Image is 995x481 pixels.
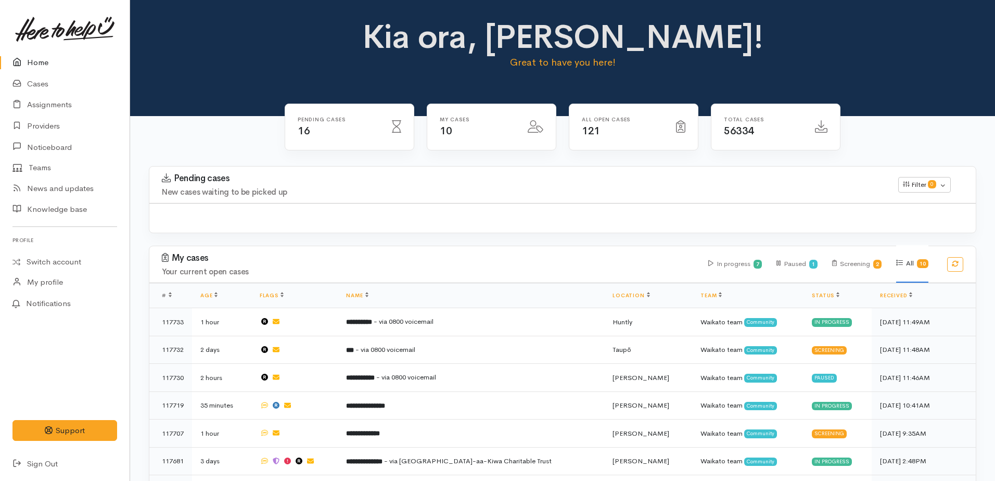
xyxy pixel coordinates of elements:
td: 117681 [149,447,192,475]
td: Waikato team [692,364,803,392]
h4: New cases waiting to be picked up [162,188,886,197]
td: 117719 [149,391,192,420]
td: Waikato team [692,308,803,336]
span: 10 [440,124,452,137]
td: [DATE] 2:48PM [872,447,976,475]
span: - via 0800 voicemail [376,373,436,382]
td: Waikato team [692,420,803,448]
h3: Pending cases [162,173,886,184]
span: - via 0800 voicemail [374,317,433,326]
div: In progress [708,246,762,283]
td: 117707 [149,420,192,448]
h6: Profile [12,233,117,247]
a: Received [880,292,912,299]
span: Community [744,402,777,410]
h6: Pending cases [298,117,379,122]
span: [PERSON_NAME] [613,429,669,438]
span: Community [744,458,777,466]
td: [DATE] 9:35AM [872,420,976,448]
span: Huntly [613,318,632,326]
b: 1 [812,261,815,268]
div: Paused [812,374,837,382]
b: 2 [876,261,879,268]
span: [PERSON_NAME] [613,457,669,465]
h6: All Open cases [582,117,664,122]
div: All [896,245,928,283]
td: Waikato team [692,391,803,420]
h6: Total cases [724,117,802,122]
td: [DATE] 10:41AM [872,391,976,420]
div: Paused [776,246,818,283]
td: [DATE] 11:46AM [872,364,976,392]
span: Community [744,429,777,438]
div: In progress [812,402,852,410]
b: 7 [756,261,759,268]
span: [PERSON_NAME] [613,401,669,410]
span: - via 0800 voicemail [355,345,415,354]
a: Age [200,292,218,299]
a: Status [812,292,839,299]
td: 117730 [149,364,192,392]
a: Location [613,292,649,299]
button: Support [12,420,117,441]
td: Waikato team [692,447,803,475]
a: Team [700,292,722,299]
div: Screening [812,346,847,355]
td: 117733 [149,308,192,336]
td: [DATE] 11:49AM [872,308,976,336]
td: 117732 [149,336,192,364]
div: In progress [812,458,852,466]
a: Flags [260,292,284,299]
div: Screening [832,246,882,283]
td: 1 hour [192,308,251,336]
h1: Kia ora, [PERSON_NAME]! [359,19,767,55]
h6: My cases [440,117,515,122]
td: 1 hour [192,420,251,448]
span: 56334 [724,124,754,137]
td: [DATE] 11:48AM [872,336,976,364]
span: Taupō [613,345,631,354]
td: 2 hours [192,364,251,392]
div: Screening [812,429,847,438]
span: 121 [582,124,600,137]
button: Filter0 [898,177,951,193]
td: 2 days [192,336,251,364]
span: Community [744,318,777,326]
td: 35 minutes [192,391,251,420]
div: In progress [812,318,852,326]
p: Great to have you here! [359,55,767,70]
b: 10 [920,260,926,267]
span: Community [744,346,777,355]
h4: Your current open cases [162,268,696,276]
h3: My cases [162,253,696,263]
span: Community [744,374,777,382]
a: Name [346,292,368,299]
td: 3 days [192,447,251,475]
span: [PERSON_NAME] [613,373,669,382]
td: Waikato team [692,336,803,364]
span: - via [GEOGRAPHIC_DATA]-aa-Kiwa Charitable Trust [384,457,552,465]
span: 16 [298,124,310,137]
span: # [162,292,172,299]
span: 0 [928,180,936,188]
